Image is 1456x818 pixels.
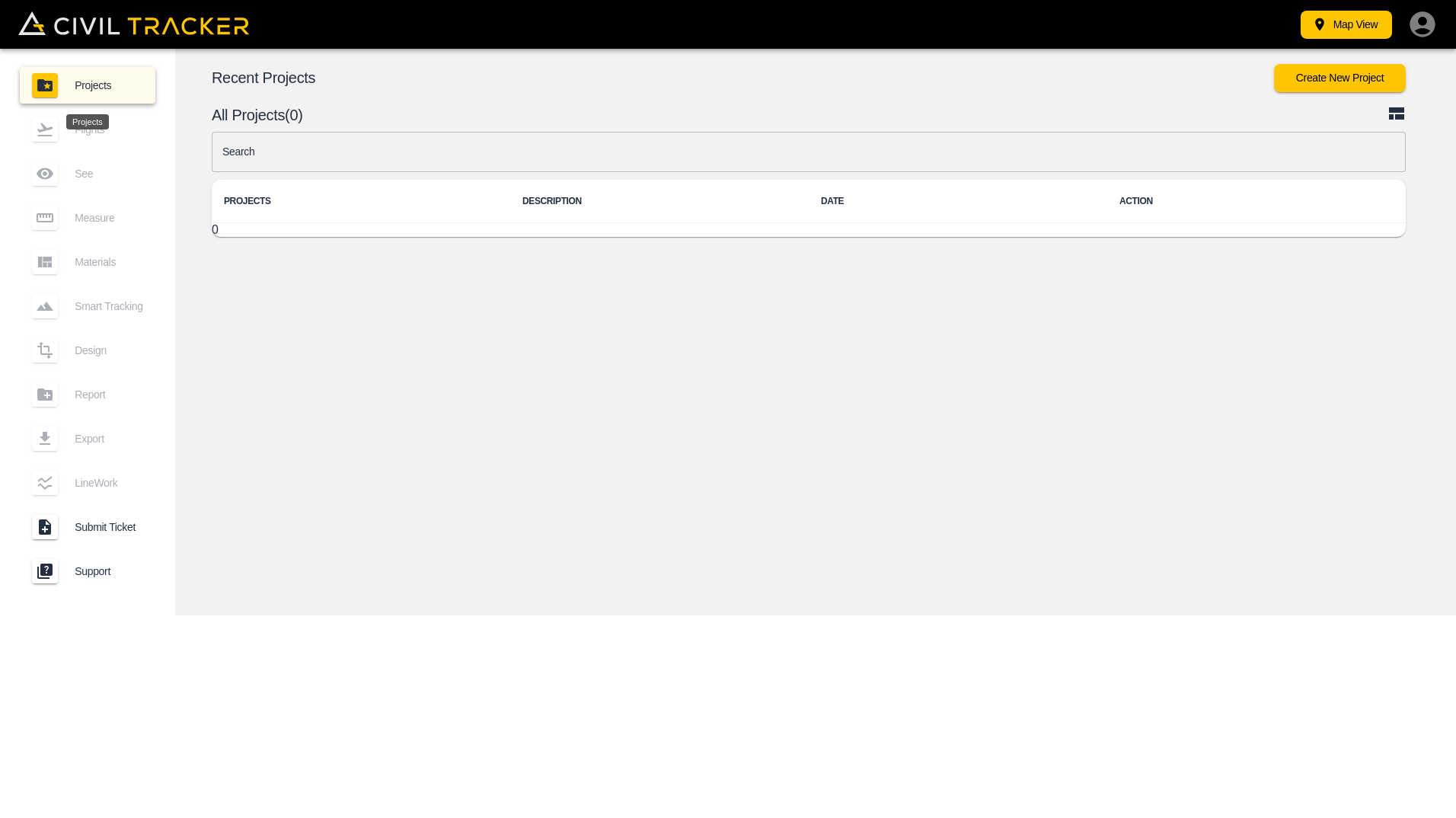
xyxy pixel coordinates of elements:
a: Projects [20,67,155,104]
span: Projects [75,79,143,91]
a: Submit Ticket [20,509,155,545]
p: Recent Projects [212,72,1274,84]
th: ACTION [1107,180,1406,223]
div: Projects [66,114,109,129]
button: Map View [1301,11,1392,39]
tbody: 0 [212,223,1406,238]
th: DESCRIPTION [510,180,809,223]
th: PROJECTS [212,180,510,223]
a: Support [20,553,155,590]
table: project-list-table [212,180,1406,237]
th: DATE [809,180,1107,223]
button: Create New Project [1274,64,1406,92]
img: Civil Tracker [18,11,249,35]
span: Submit Ticket [75,521,143,533]
span: Support [75,565,143,577]
p: All Projects(0) [212,109,1387,121]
